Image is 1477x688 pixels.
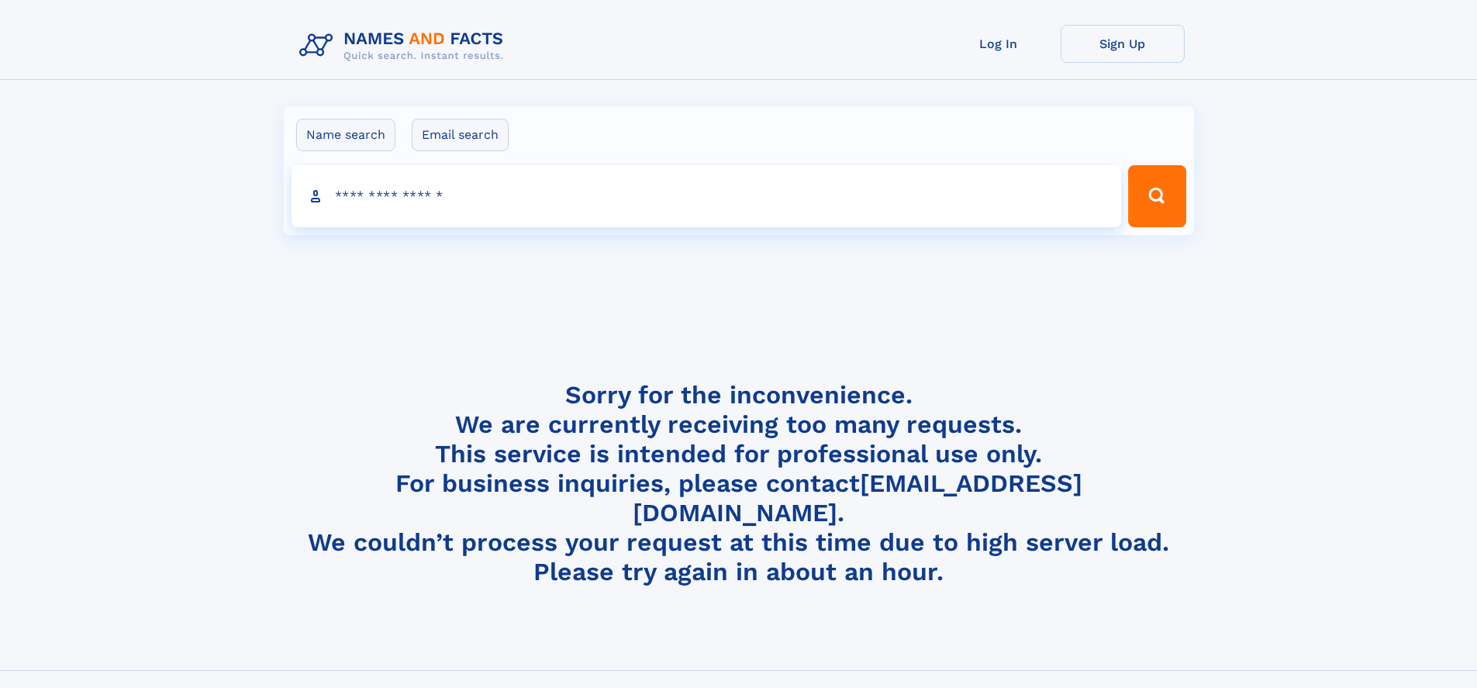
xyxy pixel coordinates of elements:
[292,165,1122,227] input: search input
[937,25,1061,63] a: Log In
[293,380,1185,587] h4: Sorry for the inconvenience. We are currently receiving too many requests. This service is intend...
[1128,165,1185,227] button: Search Button
[633,468,1082,527] a: [EMAIL_ADDRESS][DOMAIN_NAME]
[1061,25,1185,63] a: Sign Up
[293,25,516,67] img: Logo Names and Facts
[412,119,509,151] label: Email search
[296,119,395,151] label: Name search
